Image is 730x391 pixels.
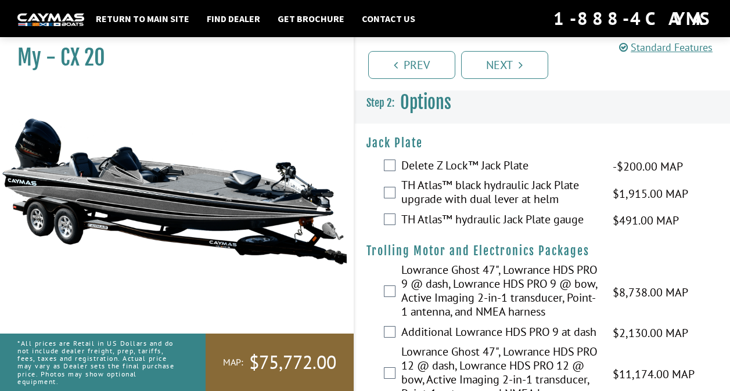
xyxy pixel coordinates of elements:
a: Standard Features [619,41,713,54]
h1: My - CX 20 [17,45,325,71]
div: 1-888-4CAYMAS [553,6,713,31]
span: $11,174.00 MAP [613,365,695,383]
label: Delete Z Lock™ Jack Plate [401,158,599,175]
label: Additional Lowrance HDS PRO 9 at dash [401,325,599,342]
img: white-logo-c9c8dbefe5ff5ceceb0f0178aa75bf4bb51f6bca0971e226c86eb53dfe498488.png [17,13,84,26]
a: Get Brochure [272,11,350,26]
span: $2,130.00 MAP [613,324,688,342]
a: MAP:$75,772.00 [206,334,354,391]
span: MAP: [223,356,243,368]
label: Lowrance Ghost 47", Lowrance HDS PRO 9 @ dash, Lowrance HDS PRO 9 @ bow, Active Imaging 2-in-1 tr... [401,263,599,321]
h4: Jack Plate [366,136,719,150]
span: $491.00 MAP [613,212,679,229]
span: $8,738.00 MAP [613,284,688,301]
span: $1,915.00 MAP [613,185,688,202]
a: Contact Us [356,11,421,26]
span: -$200.00 MAP [613,158,683,175]
label: TH Atlas™ hydraulic Jack Plate gauge [401,212,599,229]
h4: Trolling Motor and Electronics Packages [366,244,719,258]
label: TH Atlas™ black hydraulic Jack Plate upgrade with dual lever at helm [401,178,599,209]
p: *All prices are Retail in US Dollars and do not include dealer freight, prep, tariffs, fees, taxe... [17,334,179,391]
span: $75,772.00 [249,350,336,375]
a: Next [461,51,548,79]
a: Return to main site [90,11,195,26]
a: Find Dealer [201,11,266,26]
a: Prev [368,51,455,79]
